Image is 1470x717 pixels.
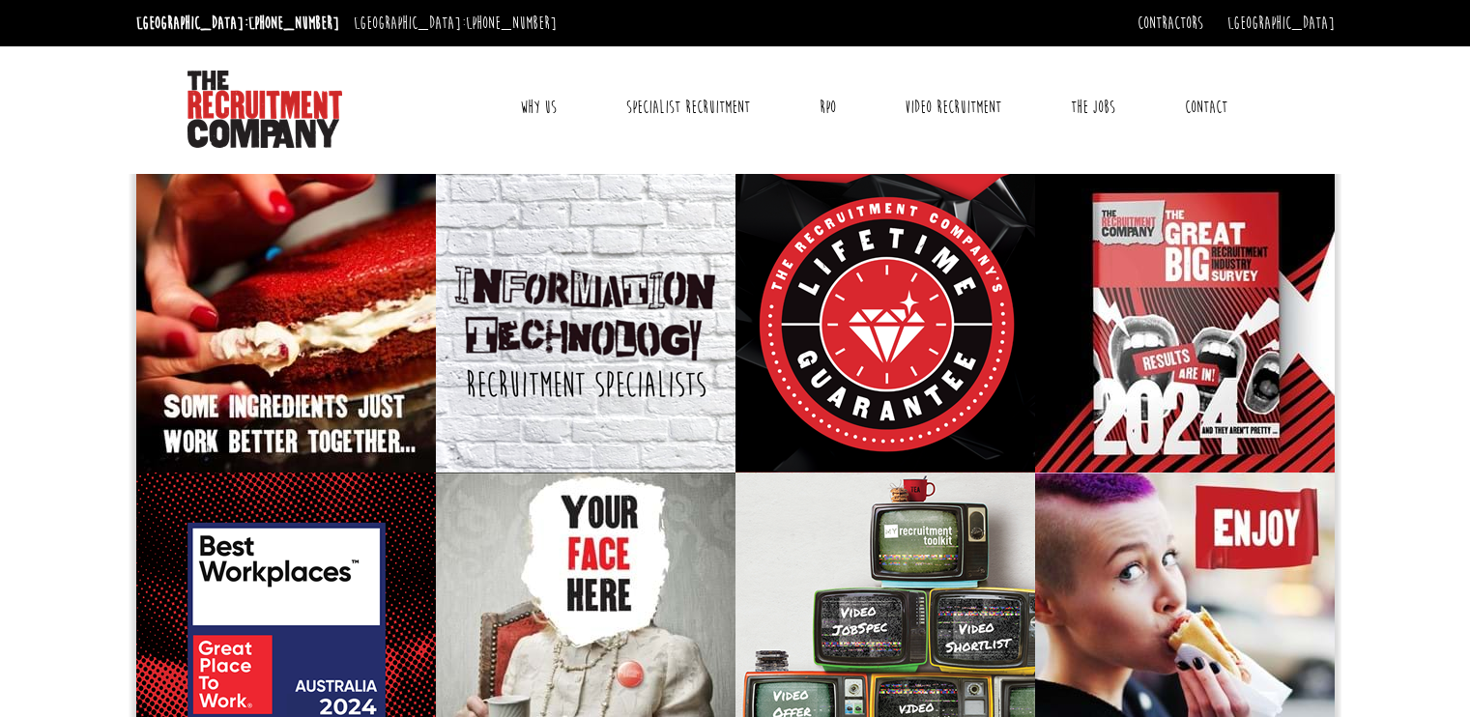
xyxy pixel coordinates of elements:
[187,71,342,148] img: The Recruitment Company
[466,13,557,34] a: [PHONE_NUMBER]
[890,83,1016,131] a: Video Recruitment
[612,83,764,131] a: Specialist Recruitment
[805,83,850,131] a: RPO
[248,13,339,34] a: [PHONE_NUMBER]
[1138,13,1203,34] a: Contractors
[1170,83,1242,131] a: Contact
[1056,83,1130,131] a: The Jobs
[1227,13,1335,34] a: [GEOGRAPHIC_DATA]
[505,83,571,131] a: Why Us
[131,8,344,39] li: [GEOGRAPHIC_DATA]:
[349,8,562,39] li: [GEOGRAPHIC_DATA]:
